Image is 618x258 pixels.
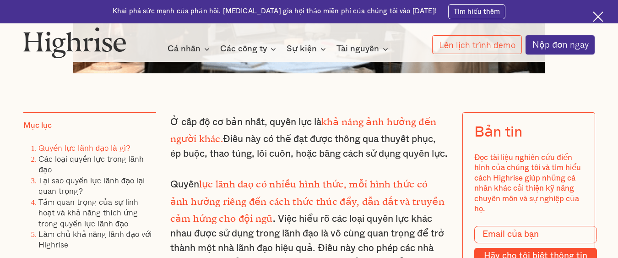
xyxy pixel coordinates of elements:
font: Sự kiện [287,44,317,53]
font: Khai phá sức mạnh của phản hồi. [MEDICAL_DATA] gia hội thảo miễn phí của chúng tôi vào [DATE]! [113,8,437,15]
font: Lên lịch trình demo [439,38,515,51]
font: Quyền [170,180,199,189]
font: Điều này có thể đạt được thông qua thuyết phục, ép buộc, thao túng, lôi cuốn, hoặc bằng cách sử d... [170,134,448,159]
font: Nộp đơn ngay [532,38,588,51]
a: Quyền lực lãnh đạo là gì? [38,142,130,154]
img: Logo tòa nhà cao tầng [23,27,127,58]
a: Làm chủ khả năng lãnh đạo với Highrise [38,228,152,251]
font: Tài nguyên [336,44,379,53]
font: lãnh đạo có nhiều hình thức, mỗi hình thức có ảnh hưởng riêng đến cách thức thúc đẩy, dẫn dắt và ... [170,179,445,219]
font: Tìm hiểu thêm [454,8,500,15]
font: Bản tin [474,125,522,139]
a: Tìm hiểu thêm [448,4,505,19]
div: Các công ty [220,44,279,55]
a: Lên lịch trình demo [432,35,522,54]
a: Tại sao quyền lực lãnh đạo lại quan trọng? [38,174,145,197]
font: Ở cấp độ cơ bản nhất, quyền lực là [170,117,321,127]
a: Tầm quan trọng của sự linh hoạt và khả năng thích ứng trong quyền lực lãnh đạo [38,196,138,230]
div: Tài nguyên [336,44,391,55]
input: Email của bạn [474,226,597,243]
a: Các loại quyền lực trong lãnh đạo [38,153,144,176]
img: Biểu tượng chữ thập [593,11,603,22]
div: Sự kiện [287,44,329,55]
font: Cá nhân [168,44,201,53]
div: Cá nhân [168,44,212,55]
font: Các công ty [220,44,267,53]
font: Đọc tài liệu nghiên cứu điển hình của chúng tôi và tìm hiểu cách Highrise giúp những cá nhân khác... [474,154,581,213]
a: Nộp đơn ngay [526,35,595,55]
font: Mục lục [23,121,52,129]
font: lực [199,179,213,185]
